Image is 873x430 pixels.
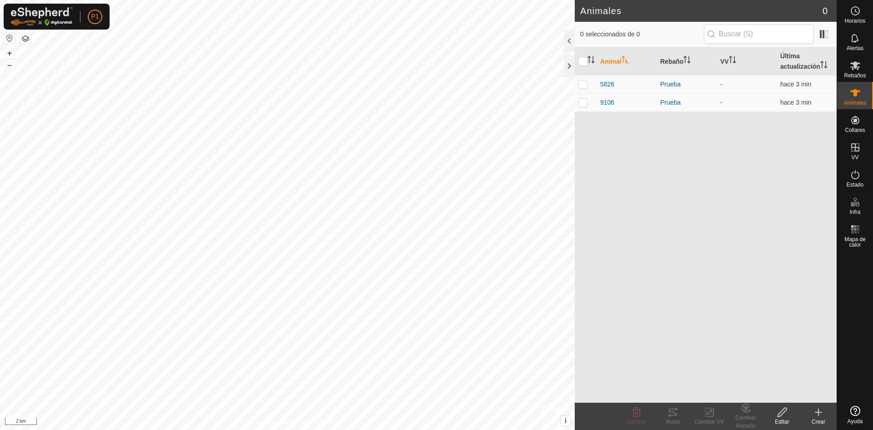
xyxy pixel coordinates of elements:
font: Horarios [845,18,865,24]
font: hace 3 min [780,99,811,106]
font: 5826 [600,81,614,88]
a: Política de Privacidad [241,418,293,426]
font: Animales [580,6,622,16]
font: Mapa de calor [844,236,866,248]
font: Alertas [847,45,863,51]
img: Logotipo de Gallagher [11,7,73,26]
font: Animales [844,100,866,106]
font: - [720,81,722,88]
font: Rebaño [660,58,683,65]
font: 0 [823,6,828,16]
font: Rutas [666,419,680,425]
font: P1 [91,13,99,20]
p-sorticon: Activar para ordenar [729,57,736,65]
button: Restablecer mapa [4,33,15,44]
font: - [720,99,722,106]
font: Editar [775,419,789,425]
font: Cambiar VV [695,419,724,425]
font: VV [851,154,858,161]
font: 0 seleccionados de 0 [580,30,640,38]
font: Cambiar Rebaño [735,415,756,429]
p-sorticon: Activar para ordenar [820,62,828,70]
button: – [4,60,15,71]
font: Prueba [660,81,681,88]
font: Última actualización [780,52,820,70]
font: Prueba [660,99,681,106]
font: VV [720,58,729,65]
font: hace 3 min [780,81,811,88]
p-sorticon: Activar para ordenar [587,57,595,65]
font: 9106 [600,99,614,106]
a: Contáctanos [304,418,334,426]
font: Estado [847,182,863,188]
font: Eliminar [627,419,646,425]
font: Infra [849,209,860,215]
font: – [7,60,12,70]
font: Política de Privacidad [241,419,293,425]
font: Ayuda [848,418,863,425]
button: i [561,416,571,426]
font: Crear [812,419,825,425]
button: Capas del Mapa [20,33,31,44]
span: 10 de septiembre de 2025, 8:03 [780,99,811,106]
font: i [565,417,567,425]
button: + [4,48,15,59]
p-sorticon: Activar para ordenar [622,57,629,65]
font: Rebaños [844,72,866,79]
span: 10 de septiembre de 2025, 8:03 [780,81,811,88]
font: + [7,48,12,58]
font: Collares [845,127,865,133]
a: Ayuda [837,402,873,428]
input: Buscar (S) [704,25,814,44]
font: Contáctanos [304,419,334,425]
p-sorticon: Activar para ordenar [683,57,691,65]
font: Animal [600,58,622,65]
